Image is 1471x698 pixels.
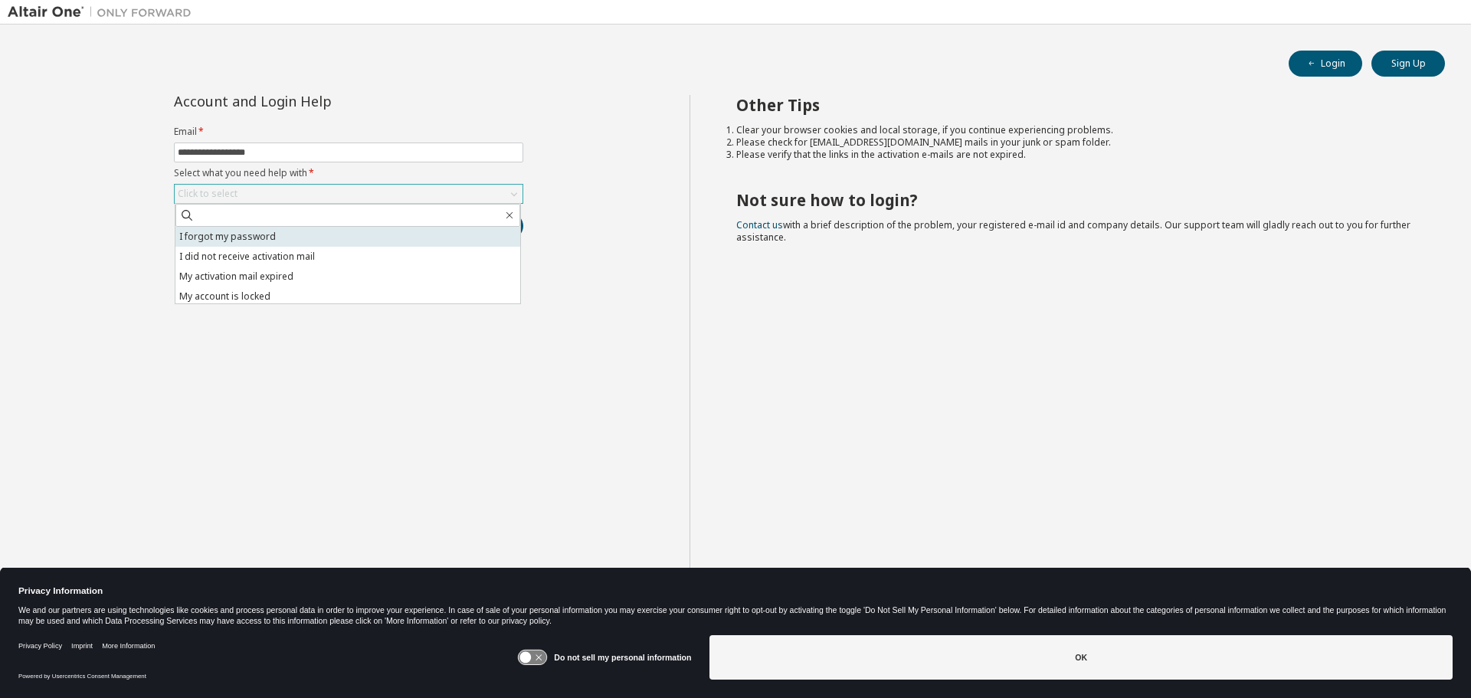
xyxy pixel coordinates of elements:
[736,190,1418,210] h2: Not sure how to login?
[736,136,1418,149] li: Please check for [EMAIL_ADDRESS][DOMAIN_NAME] mails in your junk or spam folder.
[736,218,783,231] a: Contact us
[736,124,1418,136] li: Clear your browser cookies and local storage, if you continue experiencing problems.
[736,218,1410,244] span: with a brief description of the problem, your registered e-mail id and company details. Our suppo...
[1289,51,1362,77] button: Login
[175,227,520,247] li: I forgot my password
[174,126,523,138] label: Email
[8,5,199,20] img: Altair One
[174,95,454,107] div: Account and Login Help
[175,185,523,203] div: Click to select
[174,167,523,179] label: Select what you need help with
[736,149,1418,161] li: Please verify that the links in the activation e-mails are not expired.
[736,95,1418,115] h2: Other Tips
[1371,51,1445,77] button: Sign Up
[178,188,238,200] div: Click to select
